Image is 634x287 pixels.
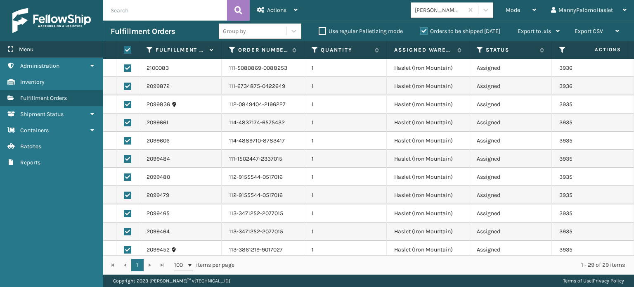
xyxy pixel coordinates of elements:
[147,191,169,199] a: 2099479
[222,223,304,241] td: 113-3471252-2077015
[469,59,552,77] td: Assigned
[222,168,304,186] td: 112-9155544-0517016
[223,27,246,36] div: Group by
[387,168,469,186] td: Haslet (Iron Mountain)
[20,159,40,166] span: Reports
[469,204,552,223] td: Assigned
[222,132,304,150] td: 114-4889710-8783417
[387,223,469,241] td: Haslet (Iron Mountain)
[147,119,168,127] a: 2099661
[559,83,598,90] a: 393600315996
[469,132,552,150] td: Assigned
[469,186,552,204] td: Assigned
[387,241,469,259] td: Haslet (Iron Mountain)
[319,28,403,35] label: Use regular Palletizing mode
[469,114,552,132] td: Assigned
[304,186,387,204] td: 1
[304,114,387,132] td: 1
[113,275,230,287] p: Copyright 2023 [PERSON_NAME]™ v [TECHNICAL_ID]
[147,82,170,90] a: 2099872
[147,155,170,163] a: 2099484
[304,204,387,223] td: 1
[469,77,552,95] td: Assigned
[559,101,598,108] a: 393599424941
[394,46,453,54] label: Assigned Warehouse
[387,59,469,77] td: Haslet (Iron Mountain)
[304,77,387,95] td: 1
[593,278,624,284] a: Privacy Policy
[156,46,206,54] label: Fulfillment Order Id
[222,204,304,223] td: 113-3471252-2077015
[569,43,626,57] span: Actions
[559,137,597,144] a: 393593149765
[147,228,170,236] a: 2099464
[238,46,288,54] label: Order Number
[147,64,169,72] a: 2100083
[222,114,304,132] td: 114-4837174-6575432
[387,186,469,204] td: Haslet (Iron Mountain)
[304,223,387,241] td: 1
[563,278,591,284] a: Terms of Use
[222,59,304,77] td: 111-5080869-0088253
[387,204,469,223] td: Haslet (Iron Mountain)
[304,132,387,150] td: 1
[486,46,536,54] label: Status
[20,111,64,118] span: Shipment Status
[559,192,599,199] a: 393589744090
[304,168,387,186] td: 1
[147,246,170,254] a: 2099452
[321,46,371,54] label: Quantity
[12,8,91,33] img: logo
[559,119,599,126] a: 393595049570
[174,259,234,271] span: items per page
[20,127,49,134] span: Containers
[304,150,387,168] td: 1
[387,77,469,95] td: Haslet (Iron Mountain)
[222,77,304,95] td: 111-6734875-0422649
[420,28,500,35] label: Orders to be shipped [DATE]
[559,64,598,71] a: 393606662461
[304,241,387,259] td: 1
[147,100,170,109] a: 2099836
[387,150,469,168] td: Haslet (Iron Mountain)
[559,246,601,253] a: 393588284028
[222,95,304,114] td: 112-0849404-2196227
[131,259,144,271] a: 1
[415,6,464,14] div: [PERSON_NAME] Brands
[387,132,469,150] td: Haslet (Iron Mountain)
[469,241,552,259] td: Assigned
[246,261,625,269] div: 1 - 29 of 29 items
[222,241,304,259] td: 113-3861219-9017027
[19,46,33,53] span: Menu
[304,95,387,114] td: 1
[147,137,170,145] a: 2099606
[147,173,170,181] a: 2099480
[559,210,600,217] a: 393589086960
[506,7,520,14] span: Mode
[20,143,41,150] span: Batches
[469,150,552,168] td: Assigned
[222,186,304,204] td: 112-9155544-0517016
[559,155,599,162] a: 393589729881
[387,114,469,132] td: Haslet (Iron Mountain)
[469,223,552,241] td: Assigned
[469,95,552,114] td: Assigned
[147,209,170,218] a: 2099465
[267,7,286,14] span: Actions
[559,228,600,235] a: 393589084533
[20,78,45,85] span: Inventory
[387,95,469,114] td: Haslet (Iron Mountain)
[20,95,67,102] span: Fulfillment Orders
[304,59,387,77] td: 1
[559,173,597,180] a: 393589751997
[20,62,59,69] span: Administration
[222,150,304,168] td: 111-1502447-2337015
[174,261,187,269] span: 100
[518,28,551,35] span: Export to .xls
[575,28,603,35] span: Export CSV
[111,26,175,36] h3: Fulfillment Orders
[469,168,552,186] td: Assigned
[563,275,624,287] div: |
